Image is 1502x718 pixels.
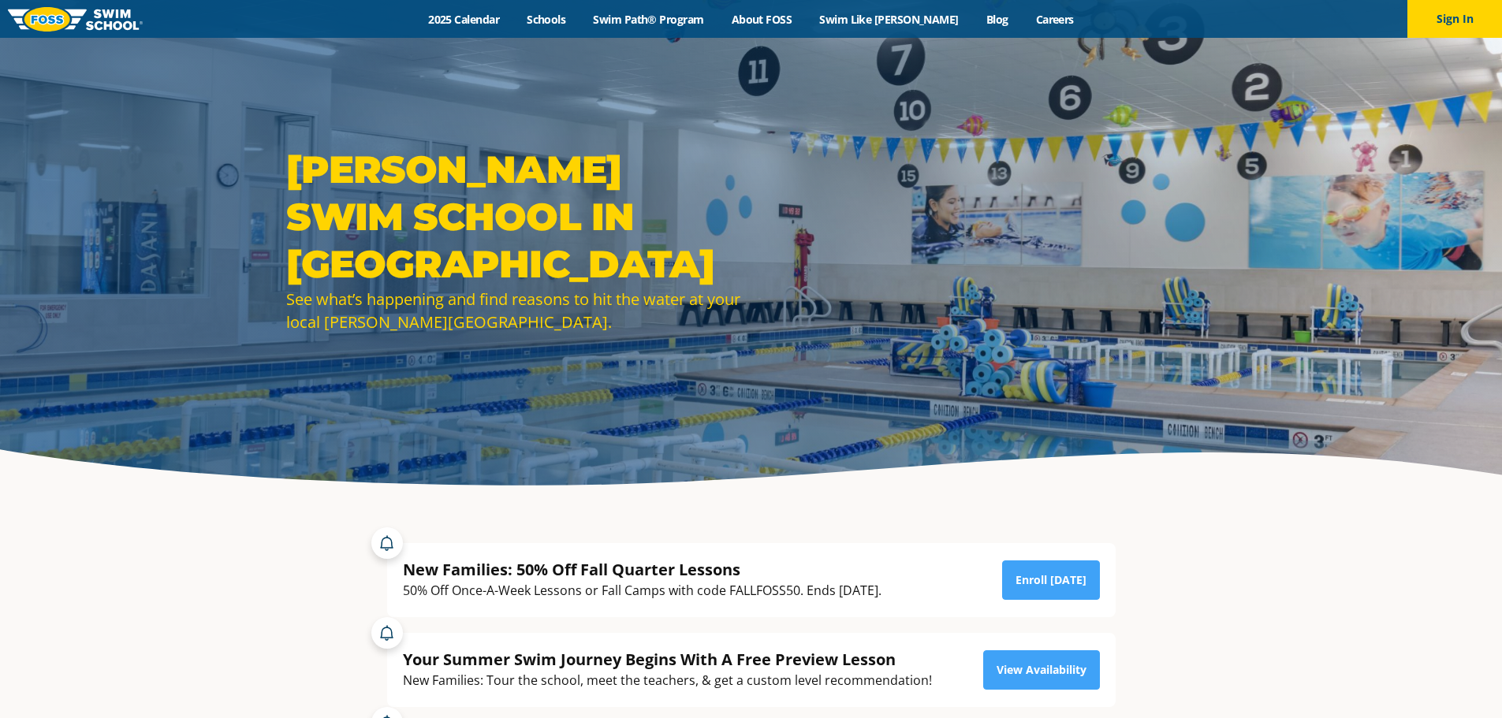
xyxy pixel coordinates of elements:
[513,12,580,27] a: Schools
[806,12,973,27] a: Swim Like [PERSON_NAME]
[972,12,1022,27] a: Blog
[717,12,806,27] a: About FOSS
[403,559,881,580] div: New Families: 50% Off Fall Quarter Lessons
[403,580,881,601] div: 50% Off Once-A-Week Lessons or Fall Camps with code FALLFOSS50. Ends [DATE].
[580,12,717,27] a: Swim Path® Program
[1002,560,1100,600] a: Enroll [DATE]
[415,12,513,27] a: 2025 Calendar
[403,649,932,670] div: Your Summer Swim Journey Begins With A Free Preview Lesson
[8,7,143,32] img: FOSS Swim School Logo
[286,146,744,288] h1: [PERSON_NAME] Swim School in [GEOGRAPHIC_DATA]
[983,650,1100,690] a: View Availability
[403,670,932,691] div: New Families: Tour the school, meet the teachers, & get a custom level recommendation!
[1022,12,1087,27] a: Careers
[286,288,744,333] div: See what’s happening and find reasons to hit the water at your local [PERSON_NAME][GEOGRAPHIC_DATA].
